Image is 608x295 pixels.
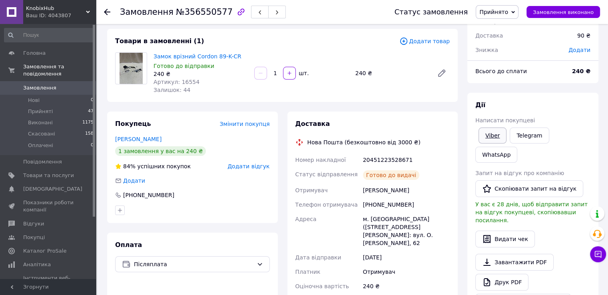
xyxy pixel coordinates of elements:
span: Скасовані [28,130,55,138]
span: У вас є 28 днів, щоб відправити запит на відгук покупцеві, скопіювавши посилання. [475,201,588,223]
span: Додати відгук [227,163,269,169]
a: Viber [478,128,506,144]
span: 1 товар [475,18,498,24]
span: 47 [88,108,94,115]
span: Телефон отримувача [295,201,358,208]
span: Доставка [295,120,330,128]
input: Пошук [4,28,94,42]
div: 240 ₴ [361,279,451,293]
span: №356550577 [176,7,233,17]
a: [PERSON_NAME] [115,136,161,142]
a: WhatsApp [475,147,517,163]
div: [PERSON_NAME] [361,183,451,197]
span: Артикул: 16554 [153,79,199,85]
span: Дії [475,101,485,109]
div: 240 ₴ [153,70,248,78]
div: 1 замовлення у вас на 240 ₴ [115,146,206,156]
div: 20451223528671 [361,153,451,167]
span: Замовлення [120,7,173,17]
span: Товари та послуги [23,172,74,179]
span: Виконані [28,119,53,126]
span: Доставка [475,32,503,39]
span: Аналітика [23,261,51,268]
div: Статус замовлення [395,8,468,16]
div: м. [GEOGRAPHIC_DATA] ([STREET_ADDRESS][PERSON_NAME]: вул. О. [PERSON_NAME], 62 [361,212,451,250]
span: KnobixHub [26,5,86,12]
span: 84% [123,163,136,169]
span: 1175 [82,119,94,126]
span: Головна [23,50,46,57]
img: Замок врізний Cordon 89-K-CR [120,53,143,84]
span: Післяплата [134,260,253,269]
a: Завантажити PDF [475,254,554,271]
a: Редагувати [434,65,450,81]
span: Знижка [475,47,498,53]
span: Додати товар [399,37,450,46]
span: Оплата [115,241,142,249]
span: Прийняті [28,108,53,115]
div: Ваш ID: 4043807 [26,12,96,19]
div: Отримувач [361,265,451,279]
span: Адреса [295,216,317,222]
span: 0 [91,142,94,149]
div: шт. [297,69,309,77]
span: Покупці [23,234,45,241]
span: Статус відправлення [295,171,358,177]
span: Оціночна вартість [295,283,349,289]
span: Номер накладної [295,157,346,163]
span: Додати [123,177,145,184]
span: Повідомлення [23,158,62,165]
span: Інструменти веб-майстра та SEO [23,275,74,289]
span: 0 [91,97,94,104]
span: Показники роботи компанії [23,199,74,213]
span: Написати покупцеві [475,117,535,124]
span: Відгуки [23,220,44,227]
span: Каталог ProSale [23,247,66,255]
span: Залишок: 44 [153,87,190,93]
div: [DATE] [361,250,451,265]
button: Скопіювати запит на відгук [475,180,583,197]
span: Дата відправки [295,254,341,261]
span: Покупець [115,120,151,128]
span: Нові [28,97,40,104]
span: Готово до відправки [153,63,214,69]
span: Замовлення виконано [533,9,594,15]
span: Запит на відгук про компанію [475,170,564,176]
div: Повернутися назад [104,8,110,16]
span: Оплачені [28,142,53,149]
div: Нова Пошта (безкоштовно від 3000 ₴) [305,138,423,146]
span: Товари в замовленні (1) [115,37,204,45]
div: Готово до видачі [363,170,420,180]
span: Замовлення та повідомлення [23,63,96,78]
div: успішних покупок [115,162,191,170]
span: 158 [85,130,94,138]
span: Всього до сплати [475,68,527,74]
span: Прийнято [479,9,508,15]
a: Telegram [510,128,549,144]
span: Платник [295,269,321,275]
span: [DEMOGRAPHIC_DATA] [23,185,82,193]
button: Замовлення виконано [526,6,600,18]
div: [PHONE_NUMBER] [122,191,175,199]
span: Отримувач [295,187,328,193]
span: Змінити покупця [220,121,270,127]
span: Замовлення [23,84,56,92]
button: Чат з покупцем [590,246,606,262]
a: Замок врізний Cordon 89-K-CR [153,53,241,60]
span: Додати [568,47,590,53]
button: Видати чек [475,231,535,247]
a: Друк PDF [475,274,528,291]
div: [PHONE_NUMBER] [361,197,451,212]
b: 240 ₴ [572,68,590,74]
div: 240 ₴ [352,68,431,79]
div: 90 ₴ [572,27,595,44]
